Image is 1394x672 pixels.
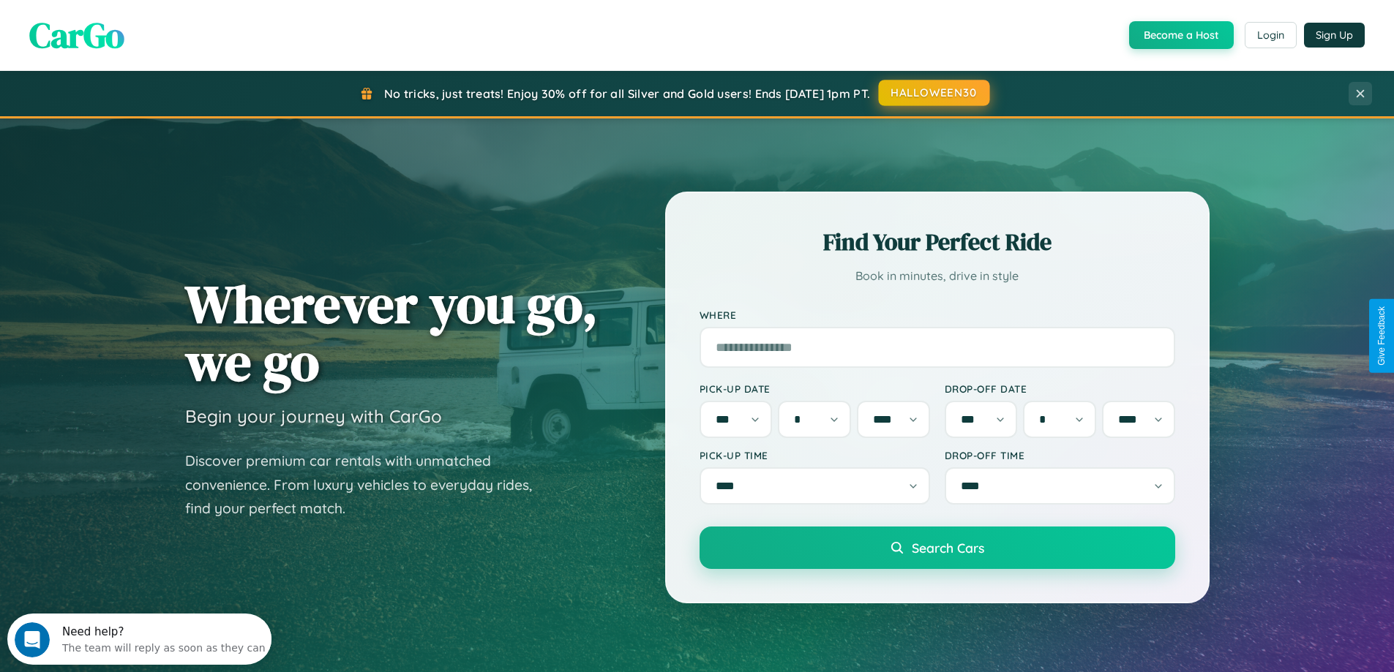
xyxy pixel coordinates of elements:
[185,449,551,521] p: Discover premium car rentals with unmatched convenience. From luxury vehicles to everyday rides, ...
[55,12,258,24] div: Need help?
[912,540,984,556] span: Search Cars
[15,622,50,657] iframe: Intercom live chat
[7,614,271,665] iframe: Intercom live chat discovery launcher
[1129,21,1234,49] button: Become a Host
[700,226,1175,258] h2: Find Your Perfect Ride
[945,382,1175,395] label: Drop-off Date
[384,86,870,101] span: No tricks, just treats! Enjoy 30% off for all Silver and Gold users! Ends [DATE] 1pm PT.
[185,405,442,427] h3: Begin your journey with CarGo
[700,526,1175,569] button: Search Cars
[700,382,930,395] label: Pick-up Date
[879,80,990,106] button: HALLOWEEN30
[6,6,272,46] div: Open Intercom Messenger
[55,24,258,39] div: The team will reply as soon as they can
[700,265,1175,287] p: Book in minutes, drive in style
[29,11,124,59] span: CarGo
[1304,23,1365,48] button: Sign Up
[945,449,1175,461] label: Drop-off Time
[1245,22,1297,48] button: Login
[1376,306,1387,366] div: Give Feedback
[700,309,1175,321] label: Where
[700,449,930,461] label: Pick-up Time
[185,275,598,390] h1: Wherever you go, we go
